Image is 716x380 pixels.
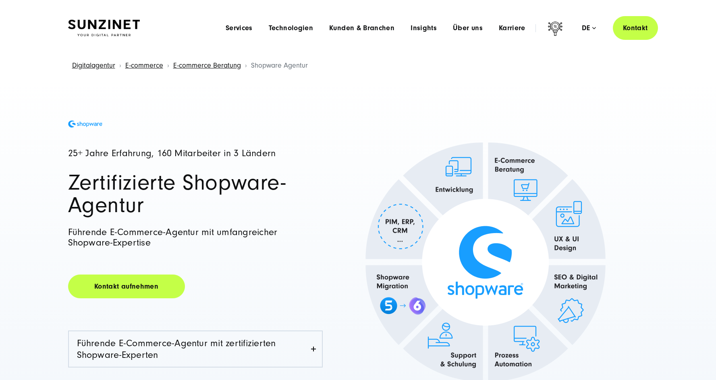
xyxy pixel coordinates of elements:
[499,24,525,32] a: Karriere
[173,61,241,70] a: E-commerce Beratung
[411,24,437,32] a: Insights
[68,120,102,128] img: Shopware Agentur Logo blau
[251,61,308,70] span: Shopware Agentur
[269,24,313,32] a: Technologien
[125,61,163,70] a: E-commerce
[68,227,323,248] h2: Führende E-Commerce-Agentur mit umfangreicher Shopware-Expertise
[72,61,115,70] a: Digitalagentur
[68,149,323,159] h4: 25+ Jahre Erfahrung, 160 Mitarbeiter in 3 Ländern
[582,24,596,32] div: de
[68,275,185,298] a: Kontakt aufnehmen
[69,331,322,367] a: Führende E-Commerce-Agentur mit zertifizierten Shopware-Experten
[68,171,323,217] h1: Zertifizierte Shopware-Agentur
[68,20,140,37] img: SUNZINET Full Service Digital Agentur
[226,24,253,32] a: Services
[613,16,658,40] a: Kontakt
[453,24,483,32] a: Über uns
[329,24,394,32] a: Kunden & Branchen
